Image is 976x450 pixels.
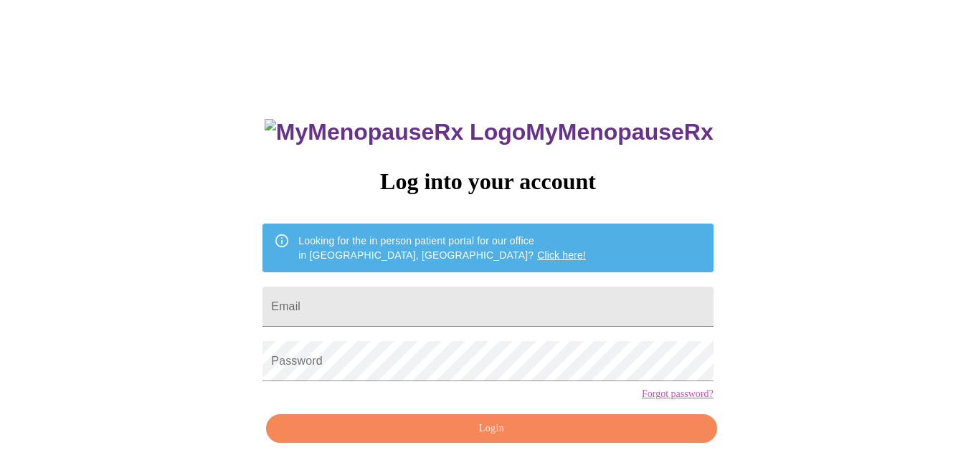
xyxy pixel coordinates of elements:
[262,168,713,195] h3: Log into your account
[642,388,714,400] a: Forgot password?
[537,249,586,261] a: Click here!
[265,119,714,145] h3: MyMenopauseRx
[298,228,586,268] div: Looking for the in person patient portal for our office in [GEOGRAPHIC_DATA], [GEOGRAPHIC_DATA]?
[265,119,526,145] img: MyMenopauseRx Logo
[266,414,716,444] button: Login
[283,420,700,438] span: Login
